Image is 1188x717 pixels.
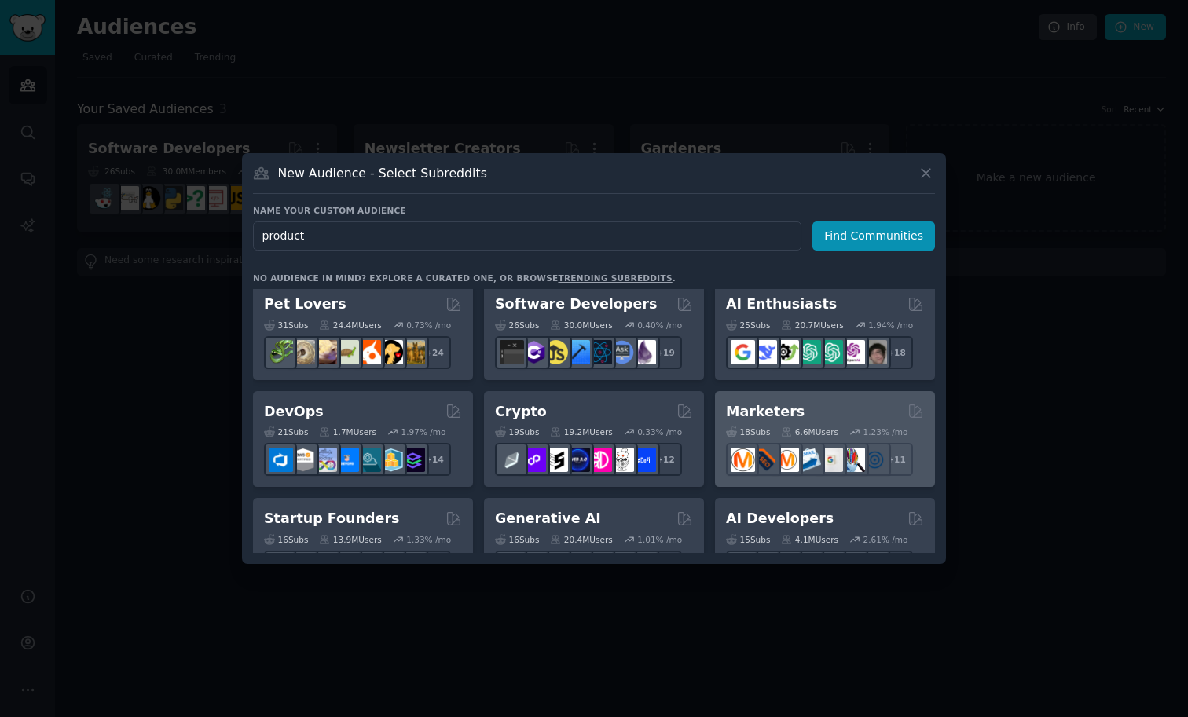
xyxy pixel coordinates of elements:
img: googleads [819,448,843,472]
img: chatgpt_promptDesign [797,340,821,364]
img: DevOpsLinks [335,448,359,472]
div: + 9 [649,551,682,583]
div: 21 Sub s [264,426,308,437]
input: Pick a short name, like "Digital Marketers" or "Movie-Goers" [253,221,801,251]
div: 31 Sub s [264,320,308,331]
h2: Crypto [495,402,547,422]
div: 18 Sub s [726,426,770,437]
div: + 18 [880,336,913,369]
img: PetAdvice [379,340,403,364]
img: aws_cdk [379,448,403,472]
img: chatgpt_prompts_ [819,340,843,364]
a: trending subreddits [558,273,672,283]
h2: Marketers [726,402,805,422]
img: iOSProgramming [566,340,590,364]
img: AWS_Certified_Experts [291,448,315,472]
div: + 12 [649,443,682,476]
div: + 24 [418,336,451,369]
img: azuredevops [269,448,293,472]
h2: Software Developers [495,294,657,314]
div: 1.33 % /mo [406,534,451,545]
img: AskComputerScience [610,340,634,364]
img: learnjavascript [544,340,568,364]
img: AItoolsCatalog [775,340,799,364]
img: MarketingResearch [841,448,865,472]
h2: Startup Founders [264,509,399,529]
img: bigseo [753,448,777,472]
img: 0xPolygon [522,448,546,472]
img: ballpython [291,340,315,364]
img: cockatiel [357,340,381,364]
img: OpenAIDev [841,340,865,364]
div: 1.7M Users [319,426,376,437]
div: 4.1M Users [781,534,838,545]
img: reactnative [588,340,612,364]
div: + 11 [880,443,913,476]
div: + 19 [649,336,682,369]
img: web3 [566,448,590,472]
img: ethfinance [500,448,524,472]
div: 16 Sub s [264,534,308,545]
div: 20.4M Users [550,534,612,545]
img: csharp [522,340,546,364]
div: + 8 [880,551,913,583]
h3: New Audience - Select Subreddits [278,165,487,181]
div: No audience in mind? Explore a curated one, or browse . [253,273,676,284]
img: content_marketing [731,448,755,472]
div: 6.6M Users [781,426,838,437]
h3: Name your custom audience [253,205,935,216]
img: GoogleGeminiAI [731,340,755,364]
img: Emailmarketing [797,448,821,472]
img: PlatformEngineers [401,448,425,472]
button: Find Communities [812,221,935,251]
img: CryptoNews [610,448,634,472]
img: ethstaker [544,448,568,472]
img: platformengineering [357,448,381,472]
div: 0.73 % /mo [406,320,451,331]
div: 1.23 % /mo [863,426,908,437]
img: dogbreed [401,340,425,364]
div: 20.7M Users [781,320,843,331]
div: 25 Sub s [726,320,770,331]
img: DeepSeek [753,340,777,364]
img: herpetology [269,340,293,364]
h2: Generative AI [495,509,601,529]
h2: AI Developers [726,509,834,529]
img: ArtificalIntelligence [863,340,887,364]
div: 30.0M Users [550,320,612,331]
div: 13.9M Users [319,534,381,545]
div: 24.4M Users [319,320,381,331]
img: elixir [632,340,656,364]
h2: AI Enthusiasts [726,294,837,314]
h2: Pet Lovers [264,294,346,314]
img: leopardgeckos [313,340,337,364]
img: OnlineMarketing [863,448,887,472]
div: + 9 [418,551,451,583]
img: software [500,340,524,364]
div: 1.01 % /mo [637,534,682,545]
div: 19.2M Users [550,426,612,437]
div: 0.40 % /mo [637,320,682,331]
div: 15 Sub s [726,534,770,545]
h2: DevOps [264,402,324,422]
div: 1.97 % /mo [401,426,446,437]
img: turtle [335,340,359,364]
div: 19 Sub s [495,426,539,437]
img: AskMarketing [775,448,799,472]
img: defi_ [632,448,656,472]
div: + 14 [418,443,451,476]
div: 1.94 % /mo [868,320,913,331]
div: 0.33 % /mo [637,426,682,437]
img: Docker_DevOps [313,448,337,472]
div: 26 Sub s [495,320,539,331]
div: 2.61 % /mo [863,534,908,545]
div: 16 Sub s [495,534,539,545]
img: defiblockchain [588,448,612,472]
